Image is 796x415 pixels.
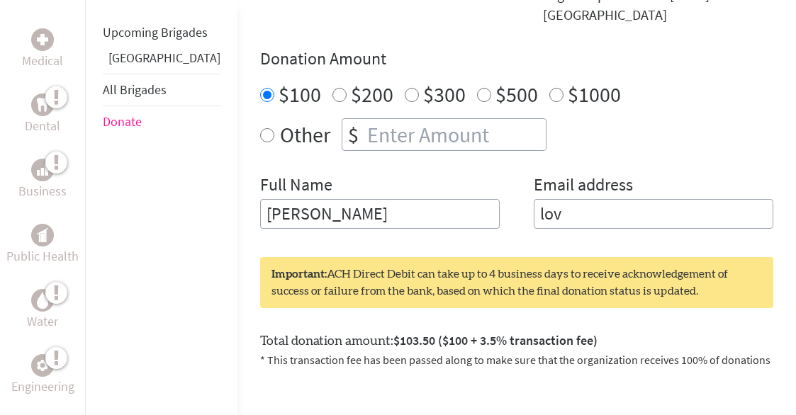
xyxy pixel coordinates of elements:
[342,119,364,150] div: $
[18,181,67,201] p: Business
[108,50,220,66] a: [GEOGRAPHIC_DATA]
[260,257,773,308] div: ACH Direct Debit can take up to 4 business days to receive acknowledgement of success or failure ...
[37,34,48,45] img: Medical
[11,354,74,397] a: EngineeringEngineering
[534,174,633,199] label: Email address
[31,159,54,181] div: Business
[25,93,60,136] a: DentalDental
[103,106,220,137] li: Donate
[103,48,220,74] li: Greece
[37,98,48,111] img: Dental
[27,289,58,331] a: WaterWater
[22,28,63,71] a: MedicalMedical
[103,24,208,40] a: Upcoming Brigades
[393,332,598,348] span: $103.50 ($100 + 3.5% transaction fee)
[37,164,48,176] img: Business
[103,113,142,130] a: Donate
[351,81,393,108] label: $200
[260,351,773,368] p: * This transaction fee has been passed along to make sure that the organization receives 100% of ...
[568,81,621,108] label: $1000
[260,174,332,199] label: Full Name
[31,28,54,51] div: Medical
[260,199,500,229] input: Enter Full Name
[103,74,220,106] li: All Brigades
[25,116,60,136] p: Dental
[260,331,598,351] label: Total donation amount:
[271,268,327,280] strong: Important:
[11,377,74,397] p: Engineering
[37,292,48,308] img: Water
[6,224,79,266] a: Public HealthPublic Health
[27,312,58,331] p: Water
[31,354,54,377] div: Engineering
[103,17,220,48] li: Upcoming Brigades
[364,119,546,150] input: Enter Amount
[534,199,773,229] input: Your Email
[103,81,167,98] a: All Brigades
[37,228,48,242] img: Public Health
[31,289,54,312] div: Water
[37,360,48,371] img: Engineering
[6,246,79,266] p: Public Health
[279,81,321,108] label: $100
[31,224,54,246] div: Public Health
[22,51,63,71] p: Medical
[31,93,54,116] div: Dental
[423,81,466,108] label: $300
[280,118,330,151] label: Other
[495,81,538,108] label: $500
[18,159,67,201] a: BusinessBusiness
[260,47,773,70] h4: Donation Amount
